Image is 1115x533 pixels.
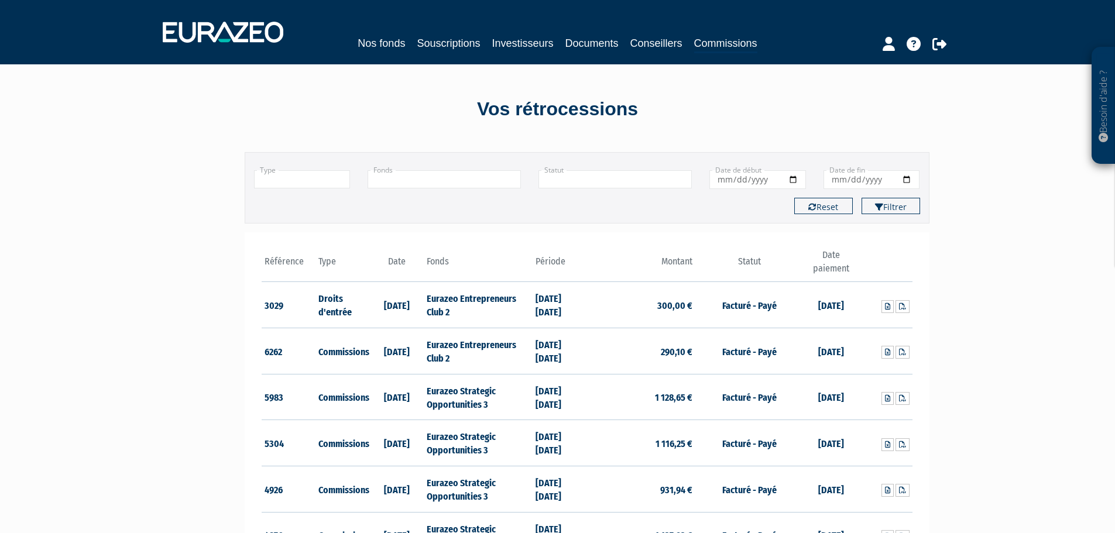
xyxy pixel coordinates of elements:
td: 1 128,65 € [587,374,695,420]
p: Besoin d'aide ? [1097,53,1110,159]
td: [DATE] [804,374,858,420]
td: 5983 [262,374,316,420]
th: Montant [587,249,695,282]
td: Commissions [315,466,370,513]
td: [DATE] [370,420,424,466]
td: Commissions [315,420,370,466]
td: Commissions [315,328,370,374]
td: Eurazeo Strategic Opportunities 3 [424,374,532,420]
td: [DATE] [804,282,858,328]
td: Commissions [315,374,370,420]
td: 5304 [262,420,316,466]
td: Eurazeo Strategic Opportunities 3 [424,466,532,513]
td: Eurazeo Entrepreneurs Club 2 [424,282,532,328]
th: Date paiement [804,249,858,282]
td: Eurazeo Strategic Opportunities 3 [424,420,532,466]
th: Période [533,249,587,282]
a: Conseillers [630,35,682,51]
td: [DATE] [DATE] [533,420,587,466]
td: 3029 [262,282,316,328]
td: [DATE] [804,328,858,374]
td: Facturé - Payé [695,328,804,374]
a: Investisseurs [492,35,553,51]
td: [DATE] [370,466,424,513]
td: [DATE] [370,374,424,420]
td: 6262 [262,328,316,374]
div: Vos rétrocessions [224,96,891,123]
td: Facturé - Payé [695,282,804,328]
button: Filtrer [862,198,920,214]
td: 4926 [262,466,316,513]
th: Date [370,249,424,282]
td: Eurazeo Entrepreneurs Club 2 [424,328,532,374]
a: Souscriptions [417,35,480,51]
th: Statut [695,249,804,282]
th: Référence [262,249,316,282]
a: Documents [565,35,619,51]
img: 1732889491-logotype_eurazeo_blanc_rvb.png [163,22,283,43]
td: Facturé - Payé [695,420,804,466]
td: [DATE] [804,466,858,513]
td: 1 116,25 € [587,420,695,466]
td: [DATE] [DATE] [533,282,587,328]
td: [DATE] [DATE] [533,466,587,513]
td: [DATE] [370,328,424,374]
td: [DATE] [DATE] [533,374,587,420]
th: Fonds [424,249,532,282]
td: Facturé - Payé [695,466,804,513]
td: 290,10 € [587,328,695,374]
td: [DATE] [804,420,858,466]
td: [DATE] [370,282,424,328]
a: Nos fonds [358,35,405,51]
td: Droits d'entrée [315,282,370,328]
button: Reset [794,198,853,214]
td: Facturé - Payé [695,374,804,420]
th: Type [315,249,370,282]
td: [DATE] [DATE] [533,328,587,374]
td: 300,00 € [587,282,695,328]
a: Commissions [694,35,757,53]
td: 931,94 € [587,466,695,513]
